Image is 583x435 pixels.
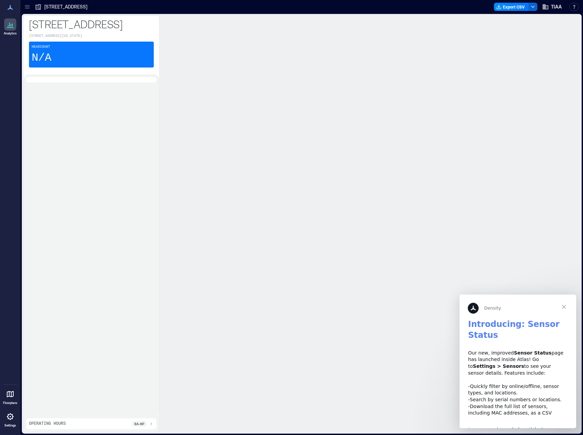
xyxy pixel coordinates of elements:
[3,401,17,405] p: Floorplans
[2,408,18,430] a: Settings
[29,421,66,426] p: Operating Hours
[32,51,51,65] p: N/A
[29,17,154,31] p: [STREET_ADDRESS]
[4,423,16,427] p: Settings
[2,16,19,37] a: Analytics
[9,132,98,145] a: Sensor Status Page
[32,44,50,50] p: Headcount
[494,3,529,11] button: Export CSV
[1,386,19,407] a: Floorplans
[4,31,17,35] p: Analytics
[134,421,144,426] p: 8a - 6p
[44,3,87,10] p: [STREET_ADDRESS]
[9,125,108,146] div: Learn more in our help article:
[29,33,154,39] p: [STREET_ADDRESS][US_STATE]
[551,3,562,10] span: TIAA
[540,1,564,12] button: TIAA
[460,295,576,428] iframe: Intercom live chat message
